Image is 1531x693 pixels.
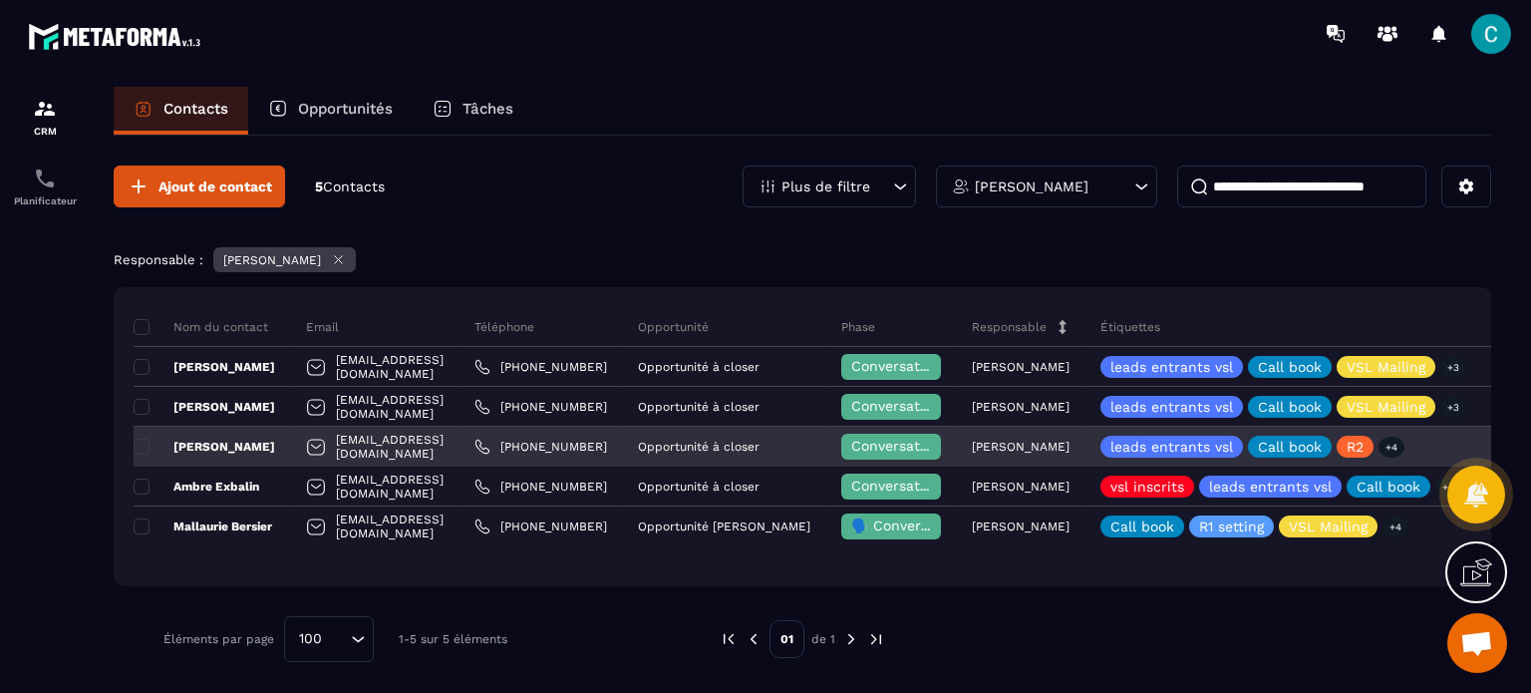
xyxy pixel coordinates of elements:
p: [PERSON_NAME] [972,400,1070,414]
img: prev [745,630,763,648]
p: [PERSON_NAME] [972,520,1070,533]
p: VSL Mailing [1347,360,1425,374]
p: [PERSON_NAME] [975,179,1088,193]
p: Phase [841,319,875,335]
p: Opportunité à closer [638,400,760,414]
img: next [842,630,860,648]
p: +5 [1435,477,1461,498]
p: Call book [1258,400,1322,414]
p: Ambre Exbalin [134,479,259,495]
p: [PERSON_NAME] [223,253,321,267]
p: +4 [1382,517,1408,537]
p: Nom du contact [134,319,268,335]
p: [PERSON_NAME] [972,360,1070,374]
span: Conversation en cours [851,358,1006,374]
a: [PHONE_NUMBER] [474,399,607,415]
p: Email [306,319,339,335]
button: Ajout de contact [114,166,285,207]
img: next [867,630,885,648]
p: Éléments par page [163,632,274,646]
p: Opportunité [638,319,709,335]
span: 100 [292,628,329,650]
p: Planificateur [5,195,85,206]
p: [PERSON_NAME] [134,399,275,415]
p: R1 setting [1199,520,1264,533]
a: [PHONE_NUMBER] [474,439,607,455]
p: Call book [1110,520,1174,533]
a: formationformationCRM [5,82,85,152]
p: Opportunité à closer [638,360,760,374]
span: Contacts [323,178,385,194]
p: Opportunité [PERSON_NAME] [638,520,810,533]
p: +4 [1378,437,1404,458]
p: R2 [1347,440,1364,454]
p: Contacts [163,100,228,118]
p: [PERSON_NAME] [134,439,275,455]
a: [PHONE_NUMBER] [474,359,607,375]
p: [PERSON_NAME] [972,440,1070,454]
p: [PERSON_NAME] [972,480,1070,494]
p: Call book [1258,360,1322,374]
div: Ouvrir le chat [1447,613,1507,673]
p: Call book [1258,440,1322,454]
img: formation [33,97,57,121]
p: VSL Mailing [1347,400,1425,414]
a: [PHONE_NUMBER] [474,519,607,534]
p: VSL Mailing [1289,520,1368,533]
p: 1-5 sur 5 éléments [399,632,507,646]
p: Opportunité à closer [638,440,760,454]
img: logo [28,18,207,55]
span: 🗣️ Conversation en cours [851,518,1028,533]
a: schedulerschedulerPlanificateur [5,152,85,221]
p: vsl inscrits [1110,480,1184,494]
img: scheduler [33,167,57,190]
a: [PHONE_NUMBER] [474,479,607,495]
p: +3 [1440,397,1466,418]
p: Mallaurie Bersier [134,519,272,534]
p: Tâches [462,100,513,118]
input: Search for option [329,628,346,650]
p: Opportunité à closer [638,480,760,494]
p: Opportunités [298,100,393,118]
a: Tâches [413,87,533,135]
p: Responsable [972,319,1047,335]
span: Conversation en cours [851,478,1006,494]
img: prev [720,630,738,648]
span: Conversation en cours [851,398,1006,414]
p: 01 [769,620,804,658]
p: Téléphone [474,319,534,335]
a: Contacts [114,87,248,135]
span: Ajout de contact [158,176,272,196]
p: leads entrants vsl [1209,480,1332,494]
p: Call book [1357,480,1420,494]
a: Opportunités [248,87,413,135]
span: Conversation en cours [851,438,1006,454]
p: leads entrants vsl [1110,360,1233,374]
p: +3 [1440,357,1466,378]
p: leads entrants vsl [1110,400,1233,414]
p: Responsable : [114,252,203,267]
div: Search for option [284,616,374,662]
p: leads entrants vsl [1110,440,1233,454]
p: 5 [315,177,385,196]
p: de 1 [811,631,835,647]
p: Étiquettes [1100,319,1160,335]
p: [PERSON_NAME] [134,359,275,375]
p: CRM [5,126,85,137]
p: Plus de filtre [781,179,870,193]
